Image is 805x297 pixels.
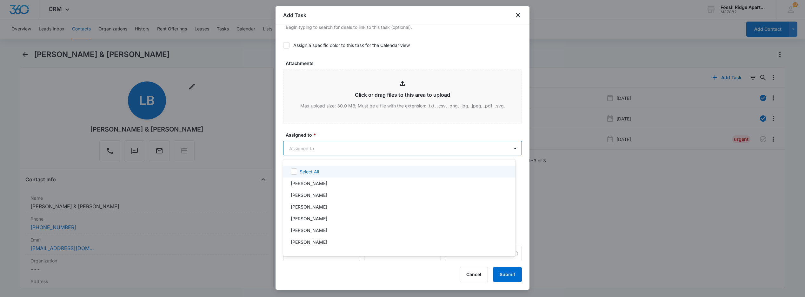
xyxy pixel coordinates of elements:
[291,239,327,245] p: [PERSON_NAME]
[291,192,327,198] p: [PERSON_NAME]
[291,215,327,222] p: [PERSON_NAME]
[291,203,327,210] p: [PERSON_NAME]
[300,168,319,175] p: Select All
[291,180,327,187] p: [PERSON_NAME]
[291,250,327,257] p: [PERSON_NAME]
[291,227,327,234] p: [PERSON_NAME]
